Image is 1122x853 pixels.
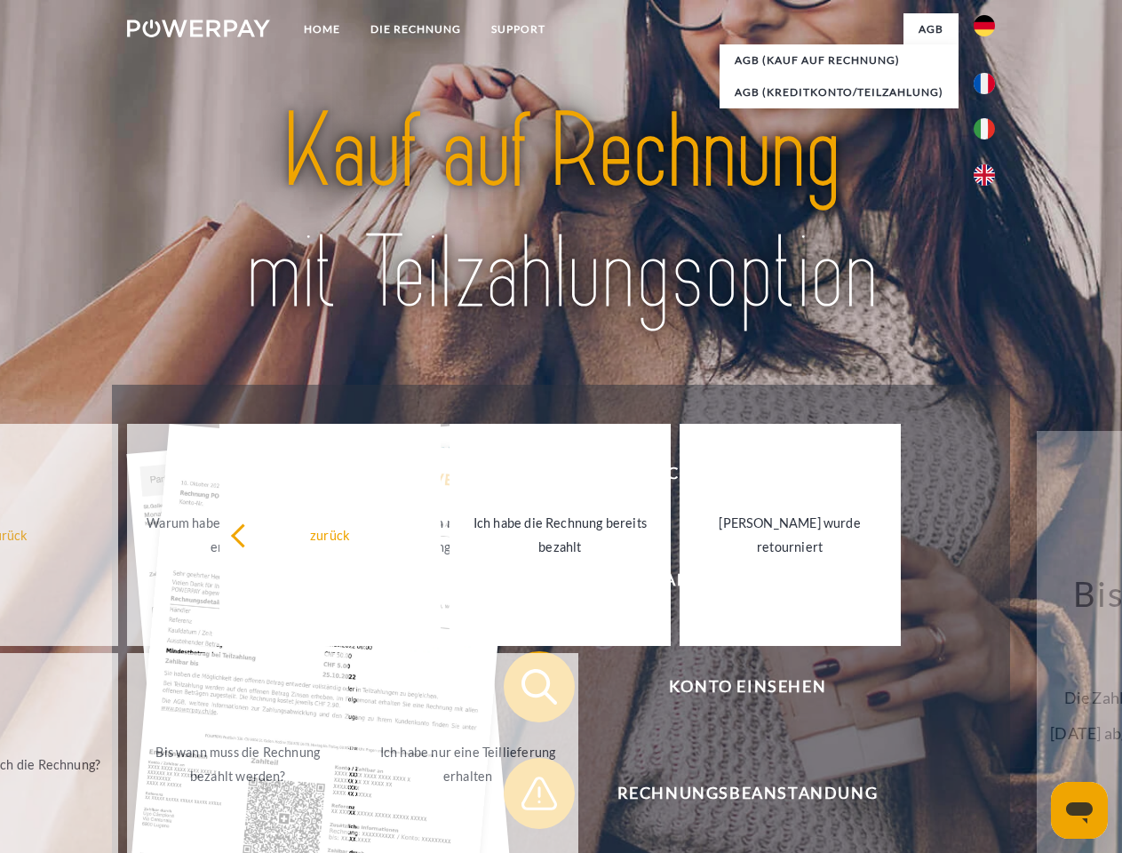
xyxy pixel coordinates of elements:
img: de [974,15,995,36]
img: fr [974,73,995,94]
span: Konto einsehen [529,651,965,722]
img: logo-powerpay-white.svg [127,20,270,37]
a: agb [903,13,959,45]
a: Home [289,13,355,45]
span: Rechnungsbeanstandung [529,758,965,829]
div: Bis wann muss die Rechnung bezahlt werden? [138,740,338,788]
img: title-powerpay_de.svg [170,85,952,340]
iframe: Schaltfläche zum Öffnen des Messaging-Fensters [1051,782,1108,839]
a: AGB (Kauf auf Rechnung) [720,44,959,76]
a: DIE RECHNUNG [355,13,476,45]
div: Ich habe nur eine Teillieferung erhalten [368,740,568,788]
img: it [974,118,995,140]
div: [PERSON_NAME] wurde retourniert [690,511,890,559]
div: Ich habe die Rechnung bereits bezahlt [460,511,660,559]
div: Warum habe ich eine Rechnung erhalten? [138,511,338,559]
div: zurück [230,522,430,546]
button: Konto einsehen [504,651,966,722]
button: Rechnungsbeanstandung [504,758,966,829]
a: AGB (Kreditkonto/Teilzahlung) [720,76,959,108]
img: en [974,164,995,186]
a: SUPPORT [476,13,561,45]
